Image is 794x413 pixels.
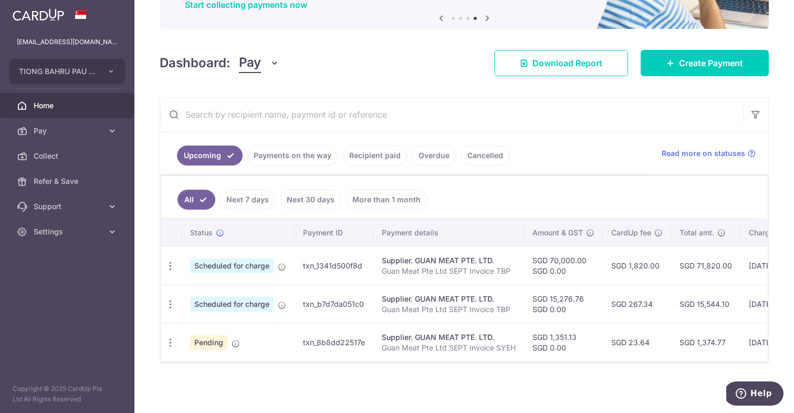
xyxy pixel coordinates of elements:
[190,335,227,350] span: Pending
[382,294,516,304] div: Supplier. GUAN MEAT PTE. LTD.
[494,50,628,76] a: Download Report
[239,53,261,73] span: Pay
[641,50,769,76] a: Create Payment
[280,190,341,210] a: Next 30 days
[295,323,373,362] td: txn_8b8dd22517e
[726,381,783,408] iframe: Opens a widget where you can find more information
[34,100,103,111] span: Home
[382,255,516,266] div: Supplier. GUAN MEAT PTE. LTD.
[34,201,103,212] span: Support
[34,176,103,187] span: Refer & Save
[239,53,279,73] button: Pay
[524,323,603,362] td: SGD 1,351.13 SGD 0.00
[13,8,64,21] img: CardUp
[373,219,524,246] th: Payment details
[382,332,516,343] div: Supplier. GUAN MEAT PTE. LTD.
[342,146,408,166] a: Recipient paid
[603,285,671,323] td: SGD 267.34
[671,285,740,323] td: SGD 15,544.10
[247,146,338,166] a: Payments on the way
[190,259,274,273] span: Scheduled for charge
[603,246,671,285] td: SGD 1,820.00
[190,297,274,312] span: Scheduled for charge
[603,323,671,362] td: SGD 23.64
[9,59,125,84] button: TIONG BAHRU PAU PTE LTD
[34,151,103,161] span: Collect
[382,343,516,353] p: Guan Meat Pte Ltd SEPT Invoice SYEH
[679,57,743,69] span: Create Payment
[382,266,516,276] p: Guan Meat Pte Ltd SEPT Invoice TBP
[17,37,118,47] p: [EMAIL_ADDRESS][DOMAIN_NAME]
[524,285,603,323] td: SGD 15,276.76 SGD 0.00
[662,148,745,159] span: Read more on statuses
[295,219,373,246] th: Payment ID
[680,228,714,238] span: Total amt.
[295,246,373,285] td: txn_1341d500f8d
[532,228,583,238] span: Amount & GST
[749,228,792,238] span: Charge date
[671,246,740,285] td: SGD 71,820.00
[220,190,276,210] a: Next 7 days
[524,246,603,285] td: SGD 70,000.00 SGD 0.00
[34,126,103,136] span: Pay
[346,190,427,210] a: More than 1 month
[412,146,456,166] a: Overdue
[662,148,756,159] a: Read more on statuses
[295,285,373,323] td: txn_b7d7da051c0
[461,146,510,166] a: Cancelled
[190,228,213,238] span: Status
[177,146,243,166] a: Upcoming
[19,66,97,77] span: TIONG BAHRU PAU PTE LTD
[611,228,651,238] span: CardUp fee
[160,98,743,131] input: Search by recipient name, payment id or reference
[671,323,740,362] td: SGD 1,374.77
[34,226,103,237] span: Settings
[382,304,516,315] p: Guan Meat Pte Ltd SEPT Invoice TBP
[177,190,215,210] a: All
[532,57,602,69] span: Download Report
[160,54,231,73] h4: Dashboard:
